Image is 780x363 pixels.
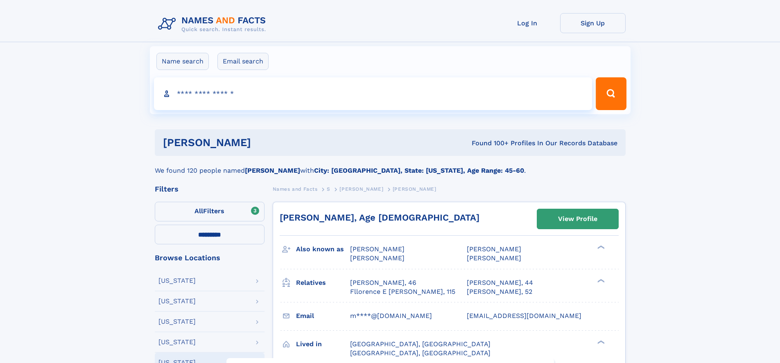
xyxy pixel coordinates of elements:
[314,167,524,174] b: City: [GEOGRAPHIC_DATA], State: [US_STATE], Age Range: 45-60
[327,184,330,194] a: S
[339,184,383,194] a: [PERSON_NAME]
[467,278,533,287] a: [PERSON_NAME], 44
[596,77,626,110] button: Search Button
[296,242,350,256] h3: Also known as
[327,186,330,192] span: S
[339,186,383,192] span: [PERSON_NAME]
[595,278,605,283] div: ❯
[280,212,479,223] a: [PERSON_NAME], Age [DEMOGRAPHIC_DATA]
[155,156,626,176] div: We found 120 people named with .
[158,318,196,325] div: [US_STATE]
[558,210,597,228] div: View Profile
[296,337,350,351] h3: Lived in
[560,13,626,33] a: Sign Up
[361,139,617,148] div: Found 100+ Profiles In Our Records Database
[273,184,318,194] a: Names and Facts
[245,167,300,174] b: [PERSON_NAME]
[194,207,203,215] span: All
[158,298,196,304] div: [US_STATE]
[155,254,265,262] div: Browse Locations
[350,349,491,357] span: [GEOGRAPHIC_DATA], [GEOGRAPHIC_DATA]
[155,202,265,221] label: Filters
[158,339,196,345] div: [US_STATE]
[350,278,416,287] a: [PERSON_NAME], 46
[350,287,455,296] a: Fllorence E [PERSON_NAME], 115
[467,312,581,320] span: [EMAIL_ADDRESS][DOMAIN_NAME]
[296,276,350,290] h3: Relatives
[350,245,405,253] span: [PERSON_NAME]
[296,309,350,323] h3: Email
[467,254,521,262] span: [PERSON_NAME]
[163,138,362,148] h1: [PERSON_NAME]
[158,277,196,284] div: [US_STATE]
[595,339,605,345] div: ❯
[350,254,405,262] span: [PERSON_NAME]
[155,13,273,35] img: Logo Names and Facts
[217,53,269,70] label: Email search
[154,77,592,110] input: search input
[467,287,532,296] a: [PERSON_NAME], 52
[537,209,618,229] a: View Profile
[467,245,521,253] span: [PERSON_NAME]
[350,340,491,348] span: [GEOGRAPHIC_DATA], [GEOGRAPHIC_DATA]
[495,13,560,33] a: Log In
[156,53,209,70] label: Name search
[393,186,436,192] span: [PERSON_NAME]
[595,245,605,250] div: ❯
[155,185,265,193] div: Filters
